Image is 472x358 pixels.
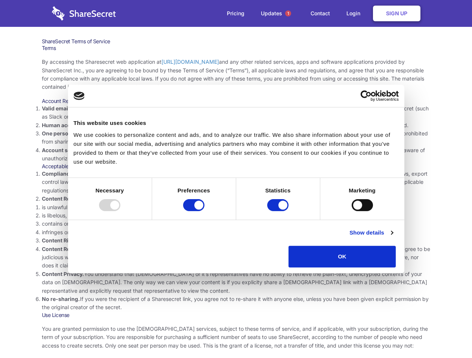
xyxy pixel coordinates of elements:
[52,6,116,21] img: logo-wordmark-white-trans-d4663122ce5f474addd5e946df7df03e33cb6a1c49d2221995e7729f52c070b2.svg
[42,325,431,350] p: You are granted permission to use the [DEMOGRAPHIC_DATA] services, subject to these terms of serv...
[339,2,371,25] a: Login
[42,312,431,318] h3: Use License
[285,10,291,16] span: 1
[161,59,219,65] a: [URL][DOMAIN_NAME]
[42,170,155,177] strong: Compliance with local laws and regulations.
[42,220,431,228] li: contains or installs any active malware or exploits, or uses our platform for exploit delivery (s...
[289,246,396,267] button: OK
[333,90,399,101] a: Usercentrics Cookiebot - opens in a new window
[42,130,105,136] strong: One person per account.
[42,45,431,51] h3: Terms
[74,131,399,166] div: We use cookies to personalize content and ads, and to analyze our traffic. We also share informat...
[42,98,431,104] h3: Account Requirements
[42,146,431,163] li: You are responsible for your own account security, including the security of your Sharesecret acc...
[42,195,96,202] strong: Content Restrictions.
[42,122,87,128] strong: Human accounts.
[42,236,431,245] li: You agree that you will use Sharesecret only to secure and share content that you have the right ...
[42,203,431,211] li: is unlawful or promotes unlawful activities
[178,187,210,194] strong: Preferences
[42,296,80,302] strong: No re-sharing.
[74,92,85,100] img: logo
[96,187,124,194] strong: Necessary
[349,187,376,194] strong: Marketing
[42,105,71,112] strong: Valid email.
[42,237,82,244] strong: Content Rights.
[42,271,84,277] strong: Content Privacy.
[219,2,252,25] a: Pricing
[42,163,431,170] h3: Acceptable Use
[42,121,431,129] li: Only human beings may create accounts. “Bot” accounts — those created by software, in an automate...
[42,228,431,236] li: infringes on any proprietary right of any party, including patent, trademark, trade secret, copyr...
[42,295,431,312] li: If you were the recipient of a Sharesecret link, you agree not to re-share it with anyone else, u...
[42,58,431,91] p: By accessing the Sharesecret web application at and any other related services, apps and software...
[74,119,399,128] div: This website uses cookies
[303,2,337,25] a: Contact
[42,104,431,121] li: You must provide a valid email address, either directly, or through approved third-party integrat...
[42,170,431,195] li: Your use of the Sharesecret must not violate any applicable laws, including copyright or trademar...
[349,228,393,237] a: Show details
[42,129,431,146] li: You are not allowed to share account credentials. Each account is dedicated to the individual who...
[42,270,431,295] li: You understand that [DEMOGRAPHIC_DATA] or it’s representatives have no ability to retrieve the pl...
[265,187,291,194] strong: Statistics
[42,38,431,45] h1: ShareSecret Terms of Service
[42,245,431,270] li: You are solely responsible for the content you share on Sharesecret, and with the people you shar...
[42,147,87,153] strong: Account security.
[42,211,431,220] li: is libelous, defamatory, or fraudulent
[42,195,431,236] li: You agree NOT to use Sharesecret to upload or share content that:
[373,6,420,21] a: Sign Up
[42,246,102,252] strong: Content Responsibility.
